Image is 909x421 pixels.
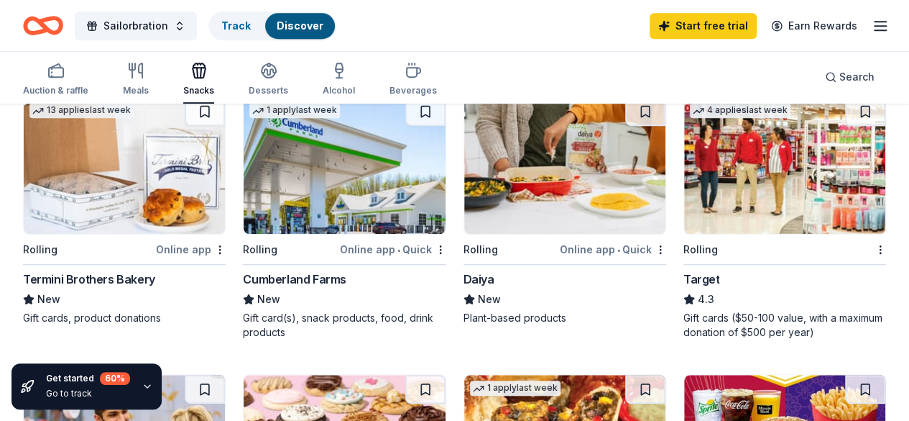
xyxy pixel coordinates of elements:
[183,56,214,104] button: Snacks
[75,12,197,40] button: Sailorbration
[244,97,445,234] img: Image for Cumberland Farms
[243,96,446,340] a: Image for Cumberland Farms1 applylast weekRollingOnline app•QuickCumberland FarmsNewGift card(s),...
[183,85,214,96] div: Snacks
[698,291,714,308] span: 4.3
[103,17,168,35] span: Sailorbration
[249,85,288,96] div: Desserts
[46,372,130,385] div: Get started
[243,241,277,258] div: Rolling
[100,372,130,385] div: 60 %
[156,240,226,258] div: Online app
[23,311,226,325] div: Gift cards, product donations
[249,103,340,118] div: 1 apply last week
[690,103,790,118] div: 4 applies last week
[323,85,355,96] div: Alcohol
[37,291,60,308] span: New
[323,56,355,104] button: Alcohol
[762,13,866,39] a: Earn Rewards
[464,97,665,234] img: Image for Daiya
[683,96,886,340] a: Image for Target4 applieslast weekRollingTarget4.3Gift cards ($50-100 value, with a maximum donat...
[813,63,886,91] button: Search
[23,9,63,42] a: Home
[277,19,323,32] a: Discover
[463,271,494,288] div: Daiya
[221,19,251,32] a: Track
[463,96,666,325] a: Image for DaiyaRollingOnline app•QuickDaiyaNewPlant-based products
[397,244,400,255] span: •
[23,85,88,96] div: Auction & raffle
[617,244,620,255] span: •
[683,241,718,258] div: Rolling
[23,271,155,288] div: Termini Brothers Bakery
[257,291,280,308] span: New
[389,85,437,96] div: Beverages
[23,96,226,325] a: Image for Termini Brothers Bakery13 applieslast weekRollingOnline appTermini Brothers BakeryNewGi...
[23,56,88,104] button: Auction & raffle
[683,271,720,288] div: Target
[650,13,757,39] a: Start free trial
[463,241,498,258] div: Rolling
[123,85,149,96] div: Meals
[478,291,501,308] span: New
[683,311,886,340] div: Gift cards ($50-100 value, with a maximum donation of $500 per year)
[470,381,560,396] div: 1 apply last week
[46,388,130,399] div: Go to track
[389,56,437,104] button: Beverages
[123,56,149,104] button: Meals
[249,56,288,104] button: Desserts
[560,240,666,258] div: Online app Quick
[24,97,225,234] img: Image for Termini Brothers Bakery
[208,12,336,40] button: TrackDiscover
[243,271,346,288] div: Cumberland Farms
[463,311,666,325] div: Plant-based products
[243,311,446,340] div: Gift card(s), snack products, food, drink products
[340,240,446,258] div: Online app Quick
[839,68,875,86] span: Search
[684,97,885,234] img: Image for Target
[23,241,57,258] div: Rolling
[29,103,134,118] div: 13 applies last week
